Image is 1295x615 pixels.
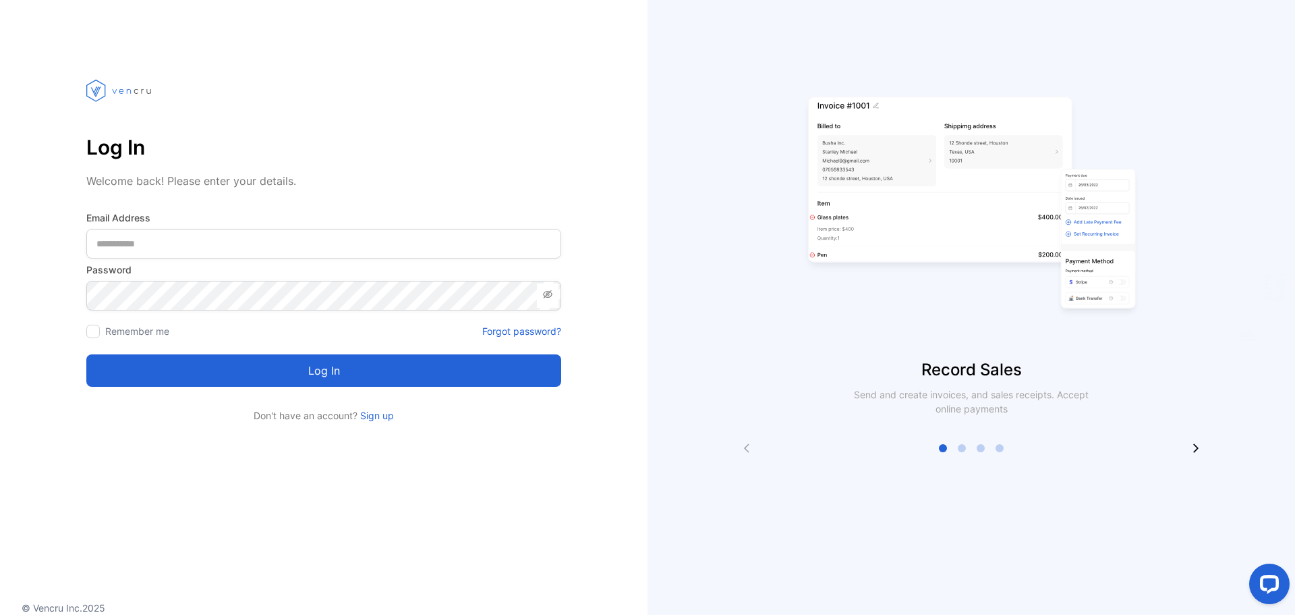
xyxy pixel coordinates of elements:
[357,410,394,421] a: Sign up
[803,54,1140,358] img: slider image
[1238,558,1295,615] iframe: LiveChat chat widget
[86,131,561,163] p: Log In
[647,358,1295,382] p: Record Sales
[86,408,561,423] p: Don't have an account?
[86,54,154,127] img: vencru logo
[482,324,561,338] a: Forgot password?
[86,354,561,387] button: Log in
[86,173,561,189] p: Welcome back! Please enter your details.
[105,325,169,337] label: Remember me
[86,263,561,277] label: Password
[842,387,1101,416] p: Send and create invoices, and sales receipts. Accept online payments
[86,211,561,225] label: Email Address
